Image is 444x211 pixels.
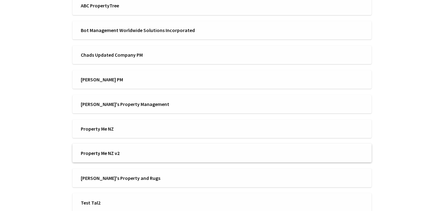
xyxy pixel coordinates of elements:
span: ABC PropertyTree [81,2,218,9]
a: Property Me NZ v2 [72,144,372,163]
a: Chads Updated Company PM [72,46,372,64]
span: [PERSON_NAME] PM [81,76,218,83]
span: Property Me NZ [81,125,218,132]
span: Bot Management Worldwide Solutions Incorporated [81,27,218,34]
a: [PERSON_NAME]'s Property Management [72,95,372,114]
a: [PERSON_NAME]'s Property and Rugs [72,168,372,187]
span: [PERSON_NAME]'s Property Management [81,101,218,108]
span: Property Me NZ v2 [81,150,218,156]
a: Bot Management Worldwide Solutions Incorporated [72,21,372,40]
a: Property Me NZ [72,120,372,138]
span: Test Tal2 [81,199,218,206]
a: [PERSON_NAME] PM [72,70,372,89]
span: Chads Updated Company PM [81,51,218,58]
span: [PERSON_NAME]'s Property and Rugs [81,175,218,181]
